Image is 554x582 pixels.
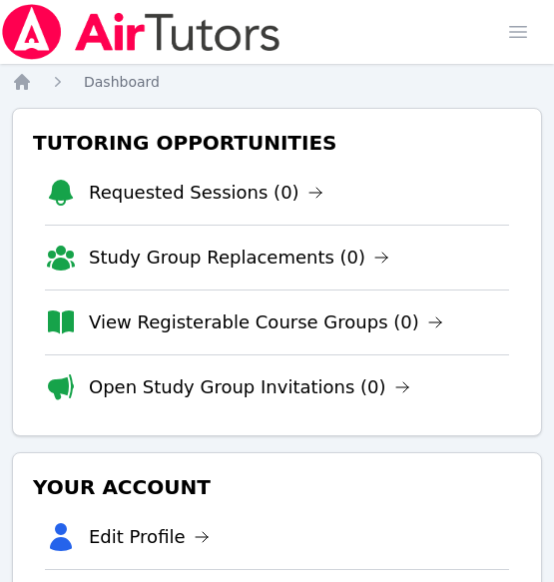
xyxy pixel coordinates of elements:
[89,179,323,207] a: Requested Sessions (0)
[12,72,542,92] nav: Breadcrumb
[89,244,389,272] a: Study Group Replacements (0)
[29,469,525,505] h3: Your Account
[89,523,210,551] a: Edit Profile
[89,373,410,401] a: Open Study Group Invitations (0)
[84,72,160,92] a: Dashboard
[84,74,160,90] span: Dashboard
[29,125,525,161] h3: Tutoring Opportunities
[89,308,443,336] a: View Registerable Course Groups (0)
